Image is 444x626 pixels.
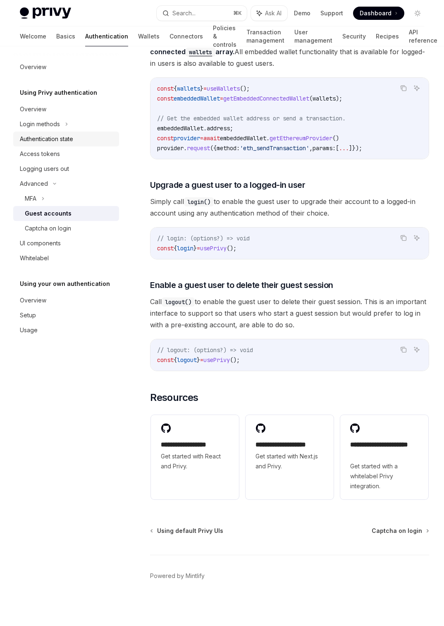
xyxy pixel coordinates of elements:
span: // Get the embedded wallet address or send a transaction. [157,115,346,122]
button: Ask AI [251,6,287,21]
a: API reference [409,26,437,46]
div: MFA [25,194,36,204]
button: Copy the contents from the code block [398,344,409,355]
div: Usage [20,325,38,335]
span: Upgrade a guest user to a logged-in user [150,179,305,191]
span: usePrivy [203,356,230,364]
span: Get started with React and Privy. [161,451,229,471]
span: } [200,85,203,92]
div: Overview [20,104,46,114]
code: wallets [186,48,215,57]
span: (); [230,356,240,364]
span: Get started with Next.js and Privy. [255,451,324,471]
span: 'eth_sendTransaction' [240,144,309,152]
span: Get started with a whitelabel Privy integration. [350,461,418,491]
a: Overview [13,293,119,308]
a: UI components [13,236,119,251]
a: Logging users out [13,161,119,176]
a: Transaction management [246,26,284,46]
span: { [174,245,177,252]
button: Copy the contents from the code block [398,83,409,94]
button: Ask AI [411,233,422,243]
span: . [203,125,207,132]
div: Whitelabel [20,253,49,263]
div: UI components [20,238,61,248]
span: ; [230,125,233,132]
span: Enable a guest user to delete their guest session [150,279,333,291]
button: Search...⌘K [157,6,246,21]
span: useWallets [207,85,240,92]
span: [ [336,144,339,152]
span: const [157,95,174,102]
span: ); [336,95,342,102]
span: embeddedWallet [220,134,266,142]
span: ... [339,144,349,152]
span: = [200,134,203,142]
span: Simply call to enable the guest user to upgrade their account to a logged-in account using any au... [150,196,429,219]
a: Support [320,9,343,17]
div: Access tokens [20,149,60,159]
button: Toggle dark mode [411,7,424,20]
span: Resources [150,391,198,404]
span: ⌘ K [233,10,242,17]
a: Policies & controls [213,26,236,46]
span: getEmbeddedConnectedWallet [223,95,309,102]
a: Using default Privy UIs [151,527,223,535]
a: Access tokens [13,146,119,161]
span: const [157,245,174,252]
div: Setup [20,310,36,320]
span: Dashboard [360,9,391,17]
span: } [193,245,197,252]
a: Security [342,26,366,46]
div: Captcha on login [25,223,71,233]
a: Usage [13,323,119,338]
span: ]}); [349,144,362,152]
button: Ask AI [411,344,422,355]
span: wallets [313,95,336,102]
span: provider [174,134,200,142]
a: use the appropriate wallet from the connectedwalletsarray. [150,36,425,56]
span: address [207,125,230,132]
button: Ask AI [411,83,422,94]
a: Powered by Mintlify [150,572,205,580]
span: ( [309,95,313,102]
a: Captcha on login [13,221,119,236]
span: (); [240,85,250,92]
span: request [187,144,210,152]
a: Captcha on login [372,527,428,535]
div: Logging users out [20,164,69,174]
a: Authentication state [13,132,119,146]
div: Authentication state [20,134,73,144]
a: Overview [13,60,119,74]
span: Call to enable the guest user to delete their guest session. This is an important interface to su... [150,296,429,331]
a: Dashboard [353,7,404,20]
span: const [157,356,174,364]
a: Guest accounts [13,206,119,221]
span: . [184,144,187,152]
span: (); [227,245,236,252]
span: login [177,245,193,252]
span: await [203,134,220,142]
span: // login: (options?) => void [157,235,250,242]
a: Welcome [20,26,46,46]
a: Demo [294,9,310,17]
a: Authentication [85,26,128,46]
span: } [197,356,200,364]
code: login() [184,197,214,206]
span: method: [217,144,240,152]
a: User management [294,26,332,46]
img: light logo [20,7,71,19]
a: Wallets [138,26,160,46]
span: logout [177,356,197,364]
code: logout() [162,297,195,307]
span: { [174,356,177,364]
div: Login methods [20,119,60,129]
div: Advanced [20,179,48,189]
div: Search... [172,8,196,18]
span: . [266,134,270,142]
span: Ask AI [265,9,282,17]
span: getEthereumProvider [270,134,332,142]
span: wallets [177,85,200,92]
h5: Using your own authentication [20,279,110,289]
a: Whitelabel [13,251,119,266]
